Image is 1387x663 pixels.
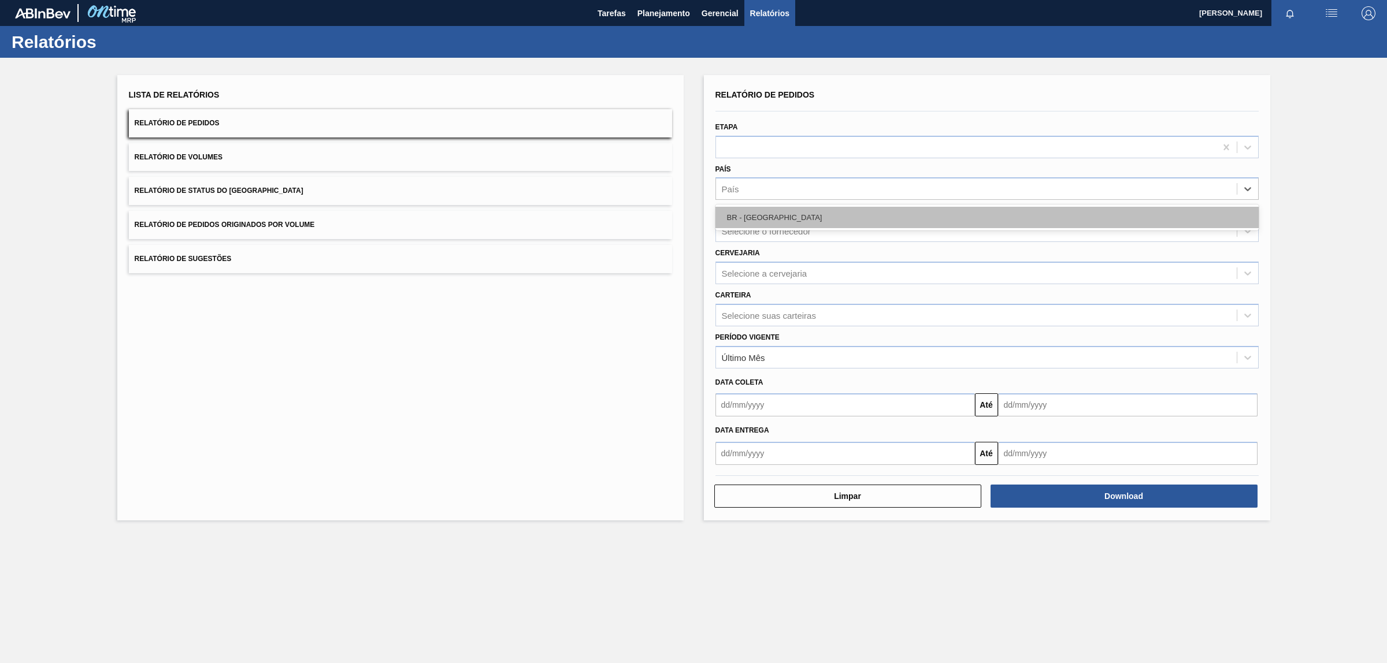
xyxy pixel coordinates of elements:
[1325,6,1338,20] img: userActions
[129,245,672,273] button: Relatório de Sugestões
[722,268,807,278] div: Selecione a cervejaria
[722,310,816,320] div: Selecione suas carteiras
[135,187,303,195] span: Relatório de Status do [GEOGRAPHIC_DATA]
[715,426,769,434] span: Data entrega
[1362,6,1375,20] img: Logout
[715,442,975,465] input: dd/mm/yyyy
[135,153,222,161] span: Relatório de Volumes
[715,90,815,99] span: Relatório de Pedidos
[129,90,220,99] span: Lista de Relatórios
[998,442,1258,465] input: dd/mm/yyyy
[714,485,981,508] button: Limpar
[1271,5,1308,21] button: Notificações
[715,123,738,131] label: Etapa
[129,109,672,137] button: Relatório de Pedidos
[15,8,71,18] img: TNhmsLtSVTkK8tSr43FrP2fwEKptu5GPRR3wAAAABJRU5ErkJggg==
[715,207,1259,228] div: BR - [GEOGRAPHIC_DATA]
[715,393,975,416] input: dd/mm/yyyy
[135,255,232,263] span: Relatório de Sugestões
[129,177,672,205] button: Relatório de Status do [GEOGRAPHIC_DATA]
[135,221,315,229] span: Relatório de Pedidos Originados por Volume
[129,143,672,172] button: Relatório de Volumes
[975,393,998,416] button: Até
[637,6,690,20] span: Planejamento
[991,485,1258,508] button: Download
[722,226,811,236] div: Selecione o fornecedor
[129,211,672,239] button: Relatório de Pedidos Originados por Volume
[715,333,780,341] label: Período Vigente
[998,393,1258,416] input: dd/mm/yyyy
[715,249,760,257] label: Cervejaria
[715,165,731,173] label: País
[702,6,739,20] span: Gerencial
[598,6,626,20] span: Tarefas
[135,119,220,127] span: Relatório de Pedidos
[722,352,765,362] div: Último Mês
[715,378,763,386] span: Data coleta
[715,291,751,299] label: Carteira
[722,184,739,194] div: País
[975,442,998,465] button: Até
[750,6,789,20] span: Relatórios
[12,35,217,49] h1: Relatórios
